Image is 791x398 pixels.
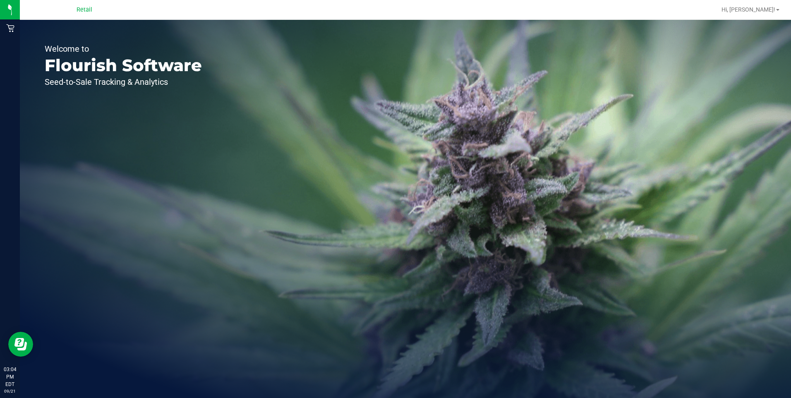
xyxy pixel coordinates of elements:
inline-svg: Retail [6,24,14,32]
span: Retail [77,6,92,13]
span: Hi, [PERSON_NAME]! [721,6,775,13]
p: 09/21 [4,388,16,394]
p: Flourish Software [45,57,202,74]
p: Seed-to-Sale Tracking & Analytics [45,78,202,86]
p: Welcome to [45,45,202,53]
p: 03:04 PM EDT [4,366,16,388]
iframe: Resource center [8,332,33,357]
